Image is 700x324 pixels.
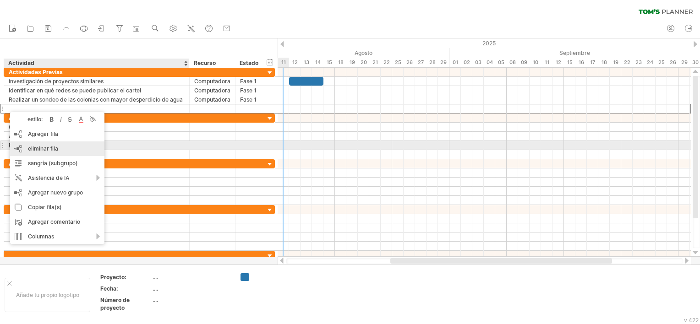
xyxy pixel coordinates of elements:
div: Friday, 29 August 2025 [438,58,449,67]
div: Monday, 1 September 2025 [449,58,461,67]
div: Monday, 11 August 2025 [278,58,289,67]
div: Thursday, 18 September 2025 [598,58,610,67]
div: Thursday, 11 September 2025 [541,58,552,67]
div: Actividades de desarrollo [9,113,185,122]
div: Wednesday, 13 August 2025 [301,58,312,67]
div: Thursday, 28 August 2025 [427,58,438,67]
div: Computadora [194,95,230,104]
div: Copiar fila(s) [10,200,104,215]
div: Tuesday, 19 August 2025 [346,58,358,67]
div: Friday, 26 September 2025 [667,58,678,67]
div: Fecha: [100,285,151,292]
div: Actividad [8,59,184,68]
div: Fase 1 [240,95,260,104]
div: Tuesday, 12 August 2025 [289,58,301,67]
div: Friday, 15 August 2025 [323,58,335,67]
div: Fase 1 [240,77,260,86]
div: Tuesday, 26 August 2025 [404,58,415,67]
div: Friday, 5 September 2025 [495,58,507,67]
div: Tuesday, 2 September 2025 [461,58,472,67]
div: Recurso [194,59,230,68]
div: Agregar nuevo grupo [10,185,104,200]
div: Actividades de Concreación [9,159,185,168]
div: Wednesday, 24 September 2025 [644,58,656,67]
div: Wednesday, 3 September 2025 [472,58,484,67]
div: Computadora [194,86,230,95]
font: Añade tu propio logotipo [16,292,79,298]
div: Thursday, 14 August 2025 [312,58,323,67]
div: Monday, 18 August 2025 [335,58,346,67]
div: v 422 [684,317,699,324]
div: .... [153,273,230,281]
div: Tuesday, 9 September 2025 [518,58,530,67]
div: Estado [240,59,260,68]
div: Monday, 29 September 2025 [678,58,690,67]
div: Friday, 12 September 2025 [552,58,564,67]
div: August 2025 [209,48,449,58]
div: Agregar comentario [10,215,104,229]
div: Friday, 19 September 2025 [610,58,621,67]
div: Wednesday, 10 September 2025 [530,58,541,67]
div: Asistencia de IA [10,171,104,185]
div: Monday, 8 September 2025 [507,58,518,67]
div: Friday, 22 August 2025 [381,58,392,67]
div: Proyecto: [100,273,151,281]
div: investigación de proyectos similares [9,77,185,86]
div: Cartel de publicacion [9,123,185,131]
div: estilo: [14,116,47,123]
div: Agrupación de información [9,132,185,140]
div: Tuesday, 23 September 2025 [633,58,644,67]
div: Realizar un sondeo de las colonias con mayor desperdicio de agua [9,95,185,104]
div: Wednesday, 17 September 2025 [587,58,598,67]
div: Monday, 15 September 2025 [564,58,575,67]
div: Thursday, 4 September 2025 [484,58,495,67]
div: Columnas [10,229,104,244]
div: .... [153,296,230,304]
div: Tuesday, 16 September 2025 [575,58,587,67]
span: eliminar fila [28,145,58,152]
div: Thursday, 25 September 2025 [656,58,667,67]
div: Monday, 25 August 2025 [392,58,404,67]
div: Encuestas [9,141,185,150]
div: Wednesday, 27 August 2025 [415,58,427,67]
div: .... [153,285,230,292]
div: Fase 1 [240,86,260,95]
div: Monday, 22 September 2025 [621,58,633,67]
font: sangría (subgrupo) [28,160,78,167]
div: Identificar en qué redes se puede publicar el cartel [9,86,185,95]
font: Agregar fila [28,130,58,137]
div: Thursday, 21 August 2025 [369,58,381,67]
div: Wednesday, 20 August 2025 [358,58,369,67]
div: Actividades Previas [9,68,185,76]
div: Computadora [194,77,230,86]
div: Número de proyecto [100,296,151,312]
